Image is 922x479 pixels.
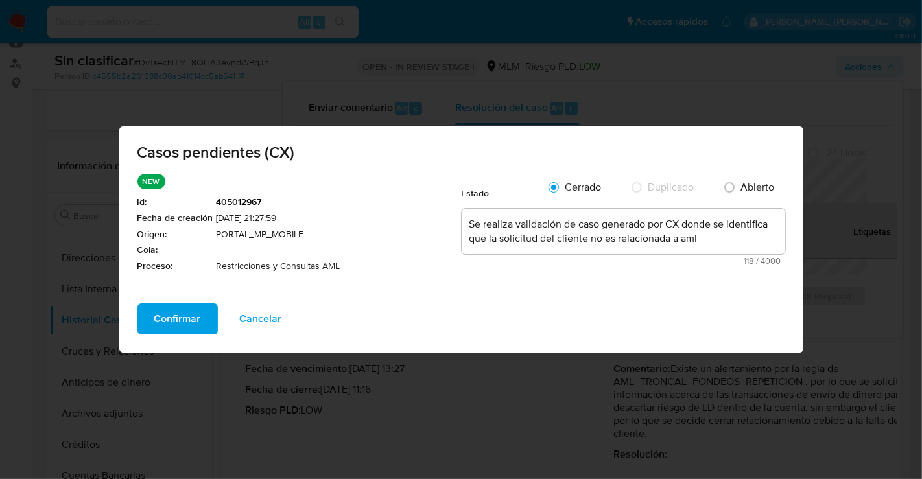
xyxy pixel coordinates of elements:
[217,212,462,225] span: [DATE] 21:27:59
[137,196,213,209] span: Id :
[217,228,462,241] span: PORTAL_MP_MOBILE
[137,174,165,189] p: NEW
[462,209,785,254] textarea: Se realiza validación de caso generado por CX donde se identifica que la solicitud del cliente no...
[466,257,781,265] span: Máximo 4000 caracteres
[565,180,602,194] span: Cerrado
[462,174,539,206] div: Estado
[217,260,462,273] span: Restricciones y Consultas AML
[137,145,785,160] span: Casos pendientes (CX)
[154,305,201,333] span: Confirmar
[217,196,462,209] span: 405012967
[137,260,213,273] span: Proceso :
[741,180,775,194] span: Abierto
[137,303,218,334] button: Confirmar
[223,303,299,334] button: Cancelar
[137,228,213,241] span: Origen :
[240,305,282,333] span: Cancelar
[137,212,213,225] span: Fecha de creación
[137,244,213,257] span: Cola :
